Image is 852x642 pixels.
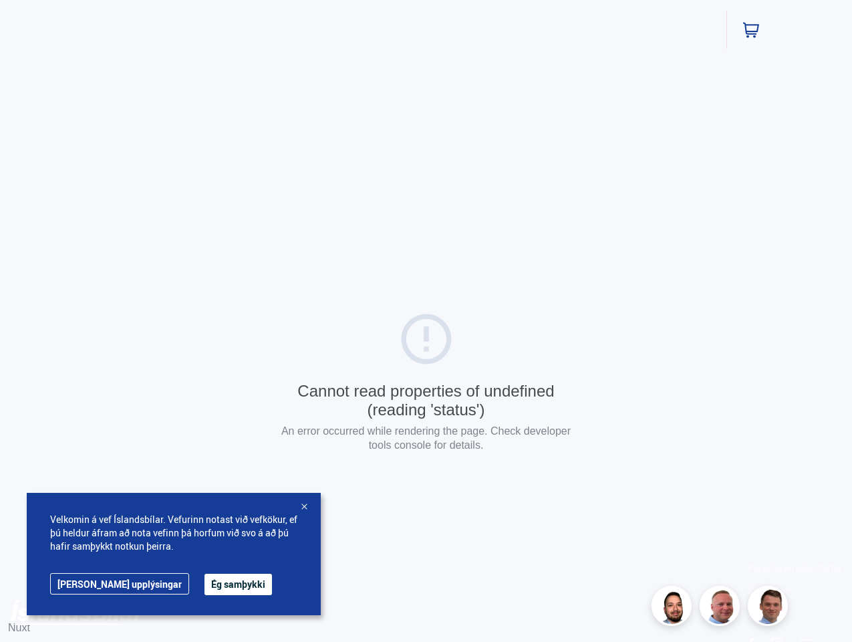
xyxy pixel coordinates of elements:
[276,424,577,452] p: An error occurred while rendering the page. Check developer tools console for details.
[750,588,790,628] img: FbJEzSuNWCJXmdc-.webp
[276,382,577,419] div: Cannot read properties of undefined (reading 'status')
[654,588,694,628] img: nhp88E3Fdnt1Opn2.png
[204,574,272,595] button: Ég samþykki
[50,573,189,595] a: [PERSON_NAME] upplýsingar
[748,584,789,597] a: Skilmalar
[702,588,742,628] img: siFngHWaQ9KaOqBr.png
[50,513,297,553] span: Velkomin á vef Íslandsbílar. Vefurinn notast við vefkökur, ef þú heldur áfram að nota vefinn þá h...
[11,5,51,45] button: Opna LiveChat spjallviðmót
[8,622,30,633] a: Nuxt
[748,562,841,574] a: Persónuverndarstefna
